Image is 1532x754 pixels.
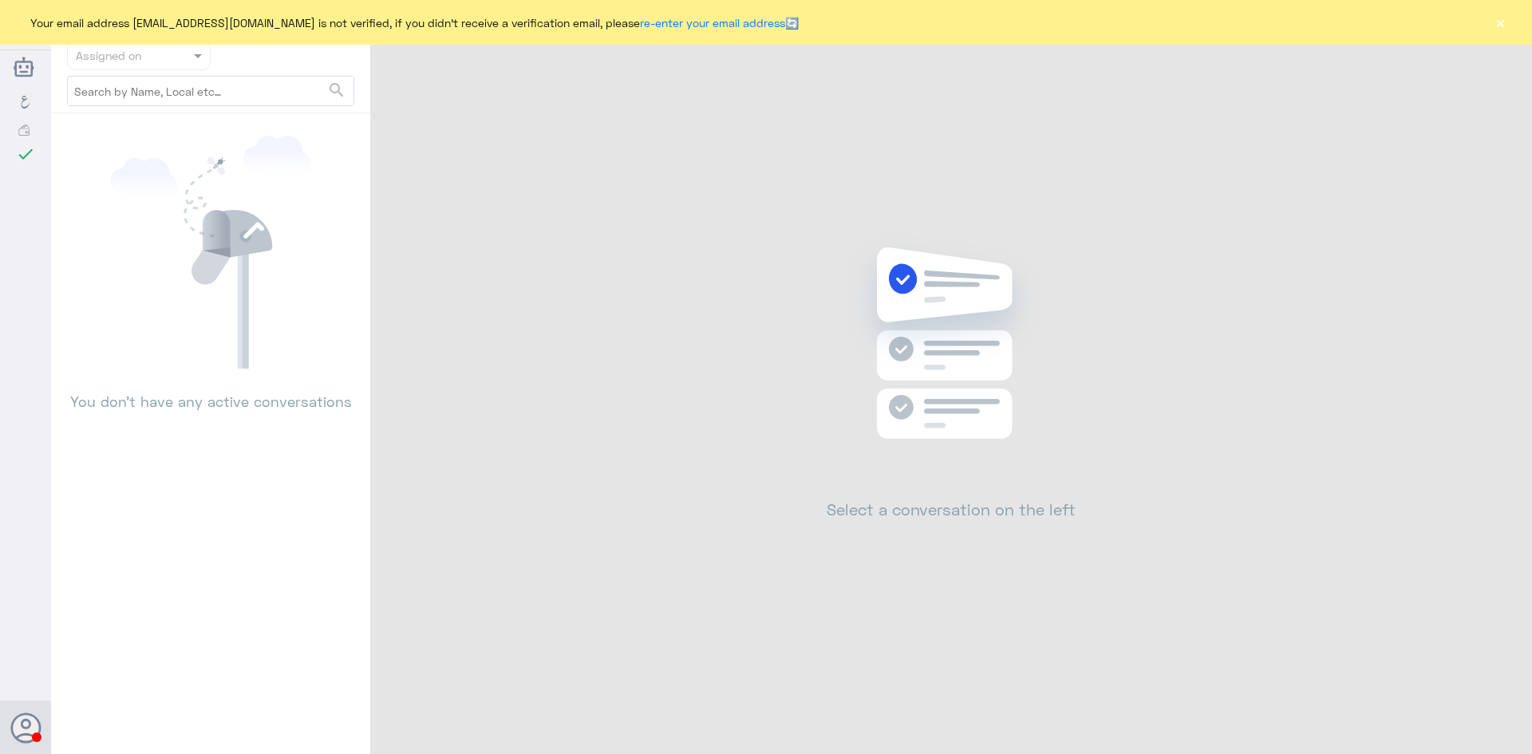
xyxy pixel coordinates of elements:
[1492,14,1508,30] button: ×
[16,144,35,164] i: check
[68,77,353,105] input: Search by Name, Local etc…
[640,16,785,30] a: re-enter your email address
[327,77,346,104] button: search
[10,713,41,743] button: Avatar
[67,369,354,413] p: You don’t have any active conversations
[327,81,346,100] span: search
[30,14,799,31] span: Your email address [EMAIL_ADDRESS][DOMAIN_NAME] is not verified, if you didn't receive a verifica...
[827,499,1076,519] h2: Select a conversation on the left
